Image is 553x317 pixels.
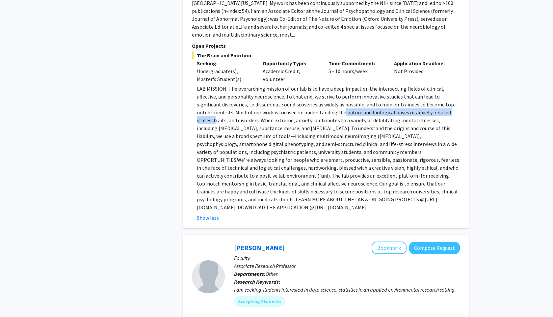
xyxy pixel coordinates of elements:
[372,242,407,254] button: Add Dong Liang to Bookmarks
[258,59,324,83] div: Academic Credit, Volunteer
[324,59,389,83] div: 5 - 10 hours/week
[234,271,266,277] b: Departments:
[234,244,285,252] a: [PERSON_NAME]
[192,42,460,50] p: Open Projects
[266,271,277,277] span: Other
[394,59,450,67] p: Application Deadline:
[192,51,460,59] span: The Brain and Emotion
[329,59,384,67] p: Time Commitment:
[197,59,253,67] p: Seeking:
[5,287,28,312] iframe: Chat
[197,214,219,222] button: Show less
[389,59,455,83] div: Not Provided
[197,85,460,211] p: LAB MISSION. The overarching mission of our lab is to have a deep impact on the intersecting fiel...
[234,278,280,285] b: Research Keywords:
[234,286,460,294] div: I am seeking students interested in data science, statistics in an applied environmental research...
[197,67,253,83] div: Undergraduate(s), Master's Student(s)
[234,254,460,262] p: Faculty
[197,157,459,203] span: We’re always looking for people who are smart, productive, sensible, passionate, rigorous, fearle...
[263,59,319,67] p: Opportunity Type:
[234,296,285,307] mat-chip: Accepting Students
[409,242,460,254] button: Compose Request to Dong Liang
[234,262,460,270] p: Associate Research Professor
